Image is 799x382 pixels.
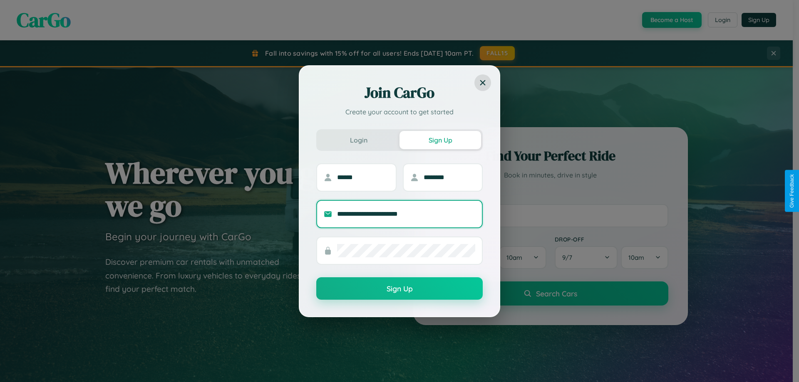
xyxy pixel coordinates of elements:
button: Sign Up [399,131,481,149]
button: Sign Up [316,277,483,300]
p: Create your account to get started [316,107,483,117]
button: Login [318,131,399,149]
h2: Join CarGo [316,83,483,103]
div: Give Feedback [789,174,795,208]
